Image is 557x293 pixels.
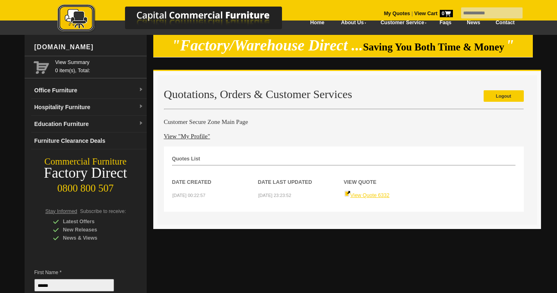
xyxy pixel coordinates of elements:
a: Logout [484,90,524,102]
h2: Quotations, Orders & Customer Services [164,88,524,101]
a: Hospitality Furnituredropdown [31,99,147,116]
img: dropdown [139,104,143,109]
em: " [506,37,514,54]
img: dropdown [139,87,143,92]
a: View "My Profile" [164,133,210,140]
span: Subscribe to receive: [80,208,126,214]
div: [DOMAIN_NAME] [31,35,147,60]
span: Stay Informed [45,208,77,214]
img: Quote-icon [344,190,350,197]
a: Faqs [432,14,459,32]
small: [DATE] 23:23:52 [258,193,291,198]
h4: Customer Secure Zone Main Page [164,118,524,126]
a: Education Furnituredropdown [31,116,147,133]
th: Date Created [172,166,258,186]
div: 0800 800 507 [25,179,147,194]
a: View Cart0 [413,11,452,16]
a: View Quote 6332 [344,192,390,198]
input: First Name * [34,279,114,291]
a: News [459,14,488,32]
div: News & Views [53,234,131,242]
a: Customer Service [371,14,432,32]
strong: Quotes List [172,156,200,162]
em: "Factory/Warehouse Direct ... [172,37,363,54]
span: First Name * [34,268,126,277]
div: Latest Offers [53,217,131,226]
span: Saving You Both Time & Money [363,41,505,53]
span: 0 item(s), Total: [55,58,143,73]
a: View Summary [55,58,143,66]
img: dropdown [139,121,143,126]
a: My Quotes [384,11,410,16]
img: Capital Commercial Furniture Logo [35,4,322,34]
div: Commercial Furniture [25,156,147,167]
div: New Releases [53,226,131,234]
strong: View Cart [414,11,453,16]
small: [DATE] 00:22:57 [173,193,206,198]
a: Office Furnituredropdown [31,82,147,99]
span: 0 [440,10,453,17]
a: Capital Commercial Furniture Logo [35,4,322,37]
th: Date Last Updated [258,166,344,186]
a: Contact [488,14,522,32]
div: Factory Direct [25,167,147,179]
a: About Us [332,14,371,32]
th: View Quote [344,166,430,186]
a: Furniture Clearance Deals [31,133,147,149]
